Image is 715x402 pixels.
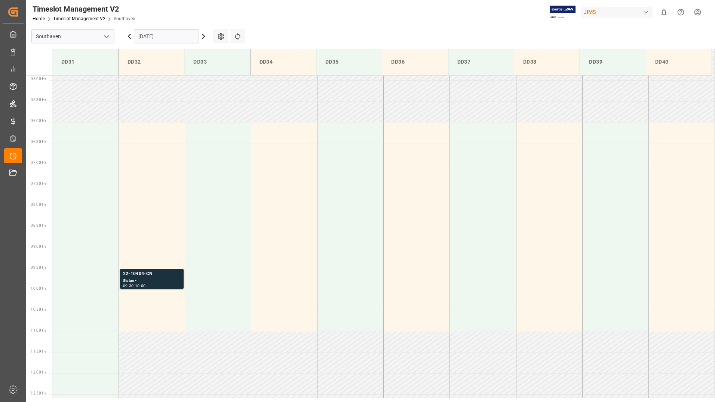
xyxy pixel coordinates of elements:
span: 11:30 Hr [31,349,46,353]
span: 05:30 Hr [31,98,46,102]
button: JIMS [581,5,656,19]
span: 09:30 Hr [31,265,46,269]
input: Type to search/select [31,29,114,43]
div: 09:30 [123,284,134,287]
span: 06:00 Hr [31,119,46,123]
span: 07:00 Hr [31,161,46,165]
span: 05:00 Hr [31,77,46,81]
div: DD34 [257,55,310,69]
div: Status - [123,278,181,284]
span: 07:30 Hr [31,182,46,186]
span: 09:00 Hr [31,244,46,249]
div: DD39 [586,55,639,69]
div: DD37 [454,55,508,69]
span: 08:00 Hr [31,202,46,207]
div: DD36 [388,55,442,69]
span: 06:30 Hr [31,140,46,144]
div: DD33 [190,55,244,69]
div: Timeslot Management V2 [33,3,135,15]
span: 12:00 Hr [31,370,46,374]
div: - [134,284,135,287]
div: DD31 [58,55,112,69]
span: 08:30 Hr [31,223,46,228]
a: Home [33,16,45,21]
div: 22-10404-CN [123,270,181,278]
div: DD35 [322,55,376,69]
a: Timeslot Management V2 [53,16,105,21]
input: DD.MM.YYYY [134,29,199,43]
div: DD38 [520,55,574,69]
div: JIMS [581,7,653,18]
span: 12:30 Hr [31,391,46,395]
img: Exertis%20JAM%20-%20Email%20Logo.jpg_1722504956.jpg [550,6,576,19]
button: Help Center [672,4,689,21]
button: open menu [101,31,112,42]
span: 11:00 Hr [31,328,46,332]
span: 10:30 Hr [31,307,46,311]
div: 10:00 [135,284,146,287]
span: 10:00 Hr [31,286,46,290]
div: DD32 [125,55,178,69]
button: show 0 new notifications [656,4,672,21]
div: DD40 [652,55,706,69]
